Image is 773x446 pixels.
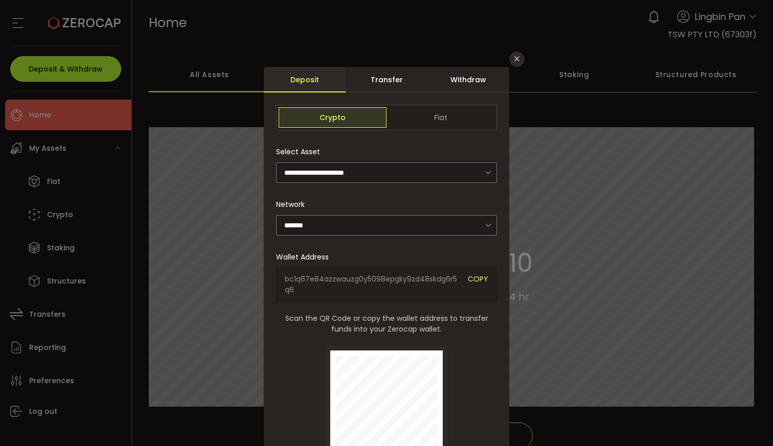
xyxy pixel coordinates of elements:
span: bc1q67e84azzwauzg0y5098epgky9zd48skdg6r5q6 [285,274,460,295]
span: Fiat [386,107,494,128]
label: Select Asset [276,147,326,157]
div: Transfer [346,67,427,92]
label: Wallet Address [276,252,335,262]
span: Scan the QR Code or copy the wallet address to transfer funds into your Zerocap wallet. [276,313,497,335]
span: COPY [468,274,488,295]
div: Withdraw [427,67,509,92]
div: Deposit [264,67,346,92]
button: Close [509,52,525,67]
span: Crypto [279,107,386,128]
label: Network [276,199,311,209]
iframe: Chat Widget [651,336,773,446]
